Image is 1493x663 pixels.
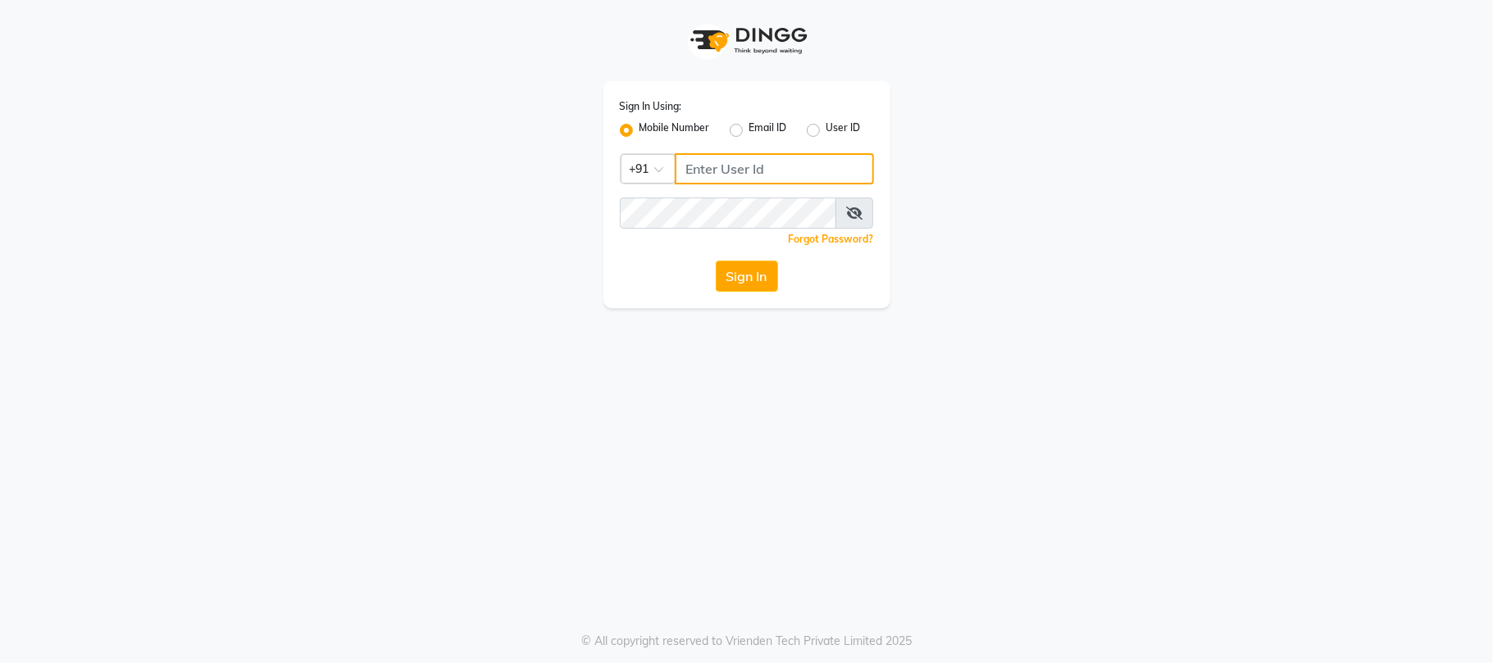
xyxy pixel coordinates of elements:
[826,120,861,140] label: User ID
[681,16,813,65] img: logo1.svg
[749,120,787,140] label: Email ID
[675,153,874,184] input: Username
[620,99,682,114] label: Sign In Using:
[620,198,836,229] input: Username
[716,261,778,292] button: Sign In
[789,233,874,245] a: Forgot Password?
[640,120,710,140] label: Mobile Number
